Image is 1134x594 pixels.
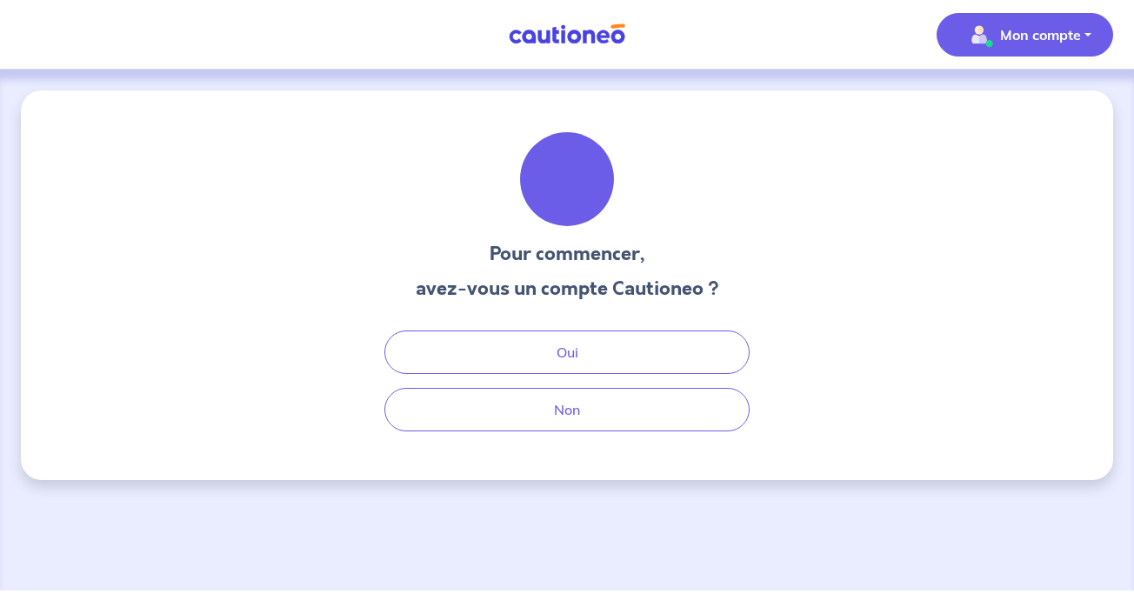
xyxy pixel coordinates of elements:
[384,330,750,374] button: Oui
[416,275,719,303] h3: avez-vous un compte Cautioneo ?
[520,132,614,226] img: illu_welcome.svg
[1000,24,1081,45] p: Mon compte
[384,388,750,431] button: Non
[416,240,719,268] h3: Pour commencer,
[965,21,993,49] img: illu_account_valid_menu.svg
[502,23,632,45] img: Cautioneo
[937,13,1113,57] button: illu_account_valid_menu.svgMon compte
